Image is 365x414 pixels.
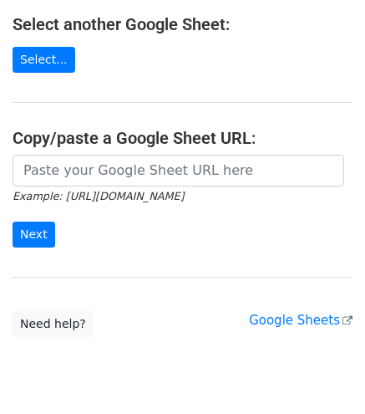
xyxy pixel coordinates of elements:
small: Example: [URL][DOMAIN_NAME] [13,190,184,202]
a: Need help? [13,311,94,337]
h4: Copy/paste a Google Sheet URL: [13,128,352,148]
a: Select... [13,47,75,73]
input: Paste your Google Sheet URL here [13,155,344,187]
input: Next [13,222,55,248]
a: Google Sheets [249,313,352,328]
h4: Select another Google Sheet: [13,14,352,34]
iframe: Chat Widget [281,334,365,414]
